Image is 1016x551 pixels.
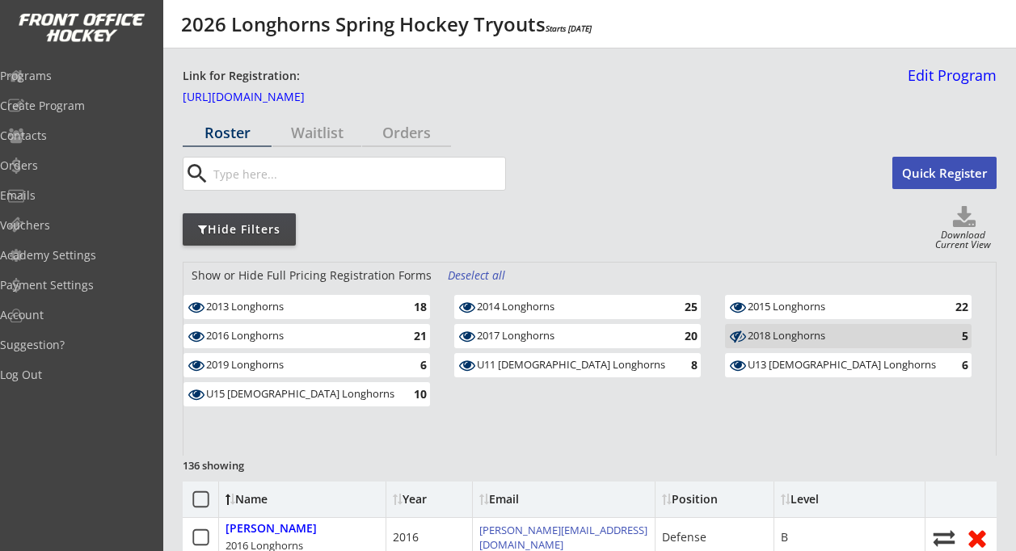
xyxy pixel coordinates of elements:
[448,267,508,284] div: Deselect all
[183,458,299,473] div: 136 showing
[665,330,698,342] div: 20
[662,494,767,505] div: Position
[477,358,665,373] div: U11 Female Longhorns
[226,522,317,536] div: [PERSON_NAME]
[936,359,968,371] div: 6
[477,329,665,344] div: 2017 Longhorns
[206,301,394,313] div: 2013 Longhorns
[479,494,625,505] div: Email
[210,158,505,190] input: Type here...
[781,529,788,545] div: B
[226,494,357,505] div: Name
[477,330,665,343] div: 2017 Longhorns
[18,13,145,43] img: FOH%20White%20Logo%20Transparent.png
[901,68,997,96] a: Edit Program
[206,329,394,344] div: 2016 Longhorns
[477,359,665,372] div: U11 [DEMOGRAPHIC_DATA] Longhorns
[206,388,394,401] div: U15 [DEMOGRAPHIC_DATA] Longhorns
[394,359,427,371] div: 6
[932,206,997,230] button: Click to download full roster. Your browser settings may try to block it, check your security set...
[394,388,427,400] div: 10
[748,359,936,372] div: U13 [DEMOGRAPHIC_DATA] Longhorns
[477,301,665,313] div: 2014 Longhorns
[936,301,968,313] div: 22
[394,330,427,342] div: 21
[665,301,698,313] div: 25
[748,301,936,313] div: 2015 Longhorns
[665,359,698,371] div: 8
[183,125,272,140] div: Roster
[206,330,394,343] div: 2016 Longhorns
[748,329,936,344] div: 2018 Longhorns
[183,267,440,284] div: Show or Hide Full Pricing Registration Forms
[748,330,936,343] div: 2018 Longhorns
[183,161,210,187] button: search
[181,15,592,34] div: 2026 Longhorns Spring Hockey Tryouts
[183,91,344,109] a: [URL][DOMAIN_NAME]
[206,359,394,372] div: 2019 Longhorns
[206,358,394,373] div: 2019 Longhorns
[932,527,956,549] button: Move player
[362,125,451,140] div: Orders
[662,529,706,545] div: Defense
[748,300,936,315] div: 2015 Longhorns
[206,387,394,402] div: U15 Female Longhorns
[748,358,936,373] div: U13 Female Longhorns
[781,494,918,505] div: Level
[964,525,990,550] button: Remove from roster (no refund)
[477,300,665,315] div: 2014 Longhorns
[183,68,302,85] div: Link for Registration:
[892,157,997,189] button: Quick Register
[183,221,296,238] div: Hide Filters
[272,125,361,140] div: Waitlist
[393,529,419,545] div: 2016
[546,23,592,34] em: Starts [DATE]
[206,300,394,315] div: 2013 Longhorns
[394,301,427,313] div: 18
[936,330,968,342] div: 5
[930,230,997,252] div: Download Current View
[393,494,466,505] div: Year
